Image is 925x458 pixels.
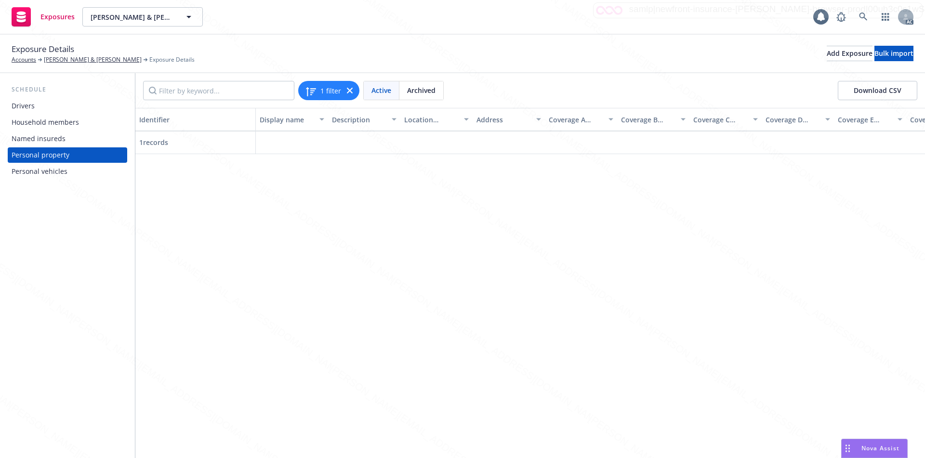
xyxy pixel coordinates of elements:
div: Address [476,115,530,125]
a: Personal vehicles [8,164,127,179]
div: Named insureds [12,131,66,146]
a: Search [854,7,873,26]
div: Coverage D (Loss of use) [766,115,819,125]
button: Description [328,108,400,131]
div: Coverage C (Household personal property) [693,115,747,125]
a: Exposures [8,3,79,30]
button: Add Exposure [827,46,872,61]
span: [PERSON_NAME] & [PERSON_NAME] [91,12,174,22]
div: Schedule [8,85,127,94]
div: Coverage E (Liability) [838,115,892,125]
button: Coverage B (Appt structures) [617,108,689,131]
a: [PERSON_NAME] & [PERSON_NAME] [44,55,142,64]
button: Coverage E (Liability) [834,108,906,131]
button: Identifier [135,108,256,131]
a: Personal property [8,147,127,163]
div: Coverage B (Appt structures) [621,115,675,125]
span: Active [371,85,391,95]
div: Household members [12,115,79,130]
div: Description [332,115,386,125]
button: [PERSON_NAME] & [PERSON_NAME] [82,7,203,26]
button: Download CSV [838,81,917,100]
button: Nova Assist [841,439,908,458]
span: Exposure Details [12,43,74,55]
a: Household members [8,115,127,130]
button: Coverage C (Household personal property) [689,108,762,131]
div: Location number [404,115,458,125]
span: Nova Assist [861,444,899,452]
button: Coverage A (Building value) [545,108,617,131]
button: Location number [400,108,473,131]
a: Switch app [876,7,895,26]
div: Personal vehicles [12,164,67,179]
a: Accounts [12,55,36,64]
a: Drivers [8,98,127,114]
span: 1 records [139,138,168,147]
span: Exposures [40,13,75,21]
button: Display name [256,108,328,131]
div: Identifier [139,115,251,125]
div: Drivers [12,98,35,114]
div: Personal property [12,147,69,163]
div: Drag to move [842,439,854,458]
input: Filter by keyword... [143,81,294,100]
span: 1 filter [320,86,341,96]
a: Named insureds [8,131,127,146]
button: Address [473,108,545,131]
div: Coverage A (Building value) [549,115,603,125]
a: Report a Bug [832,7,851,26]
button: Bulk import [874,46,913,61]
button: Coverage D (Loss of use) [762,108,834,131]
span: Exposure Details [149,55,195,64]
div: Display name [260,115,314,125]
span: Archived [407,85,436,95]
